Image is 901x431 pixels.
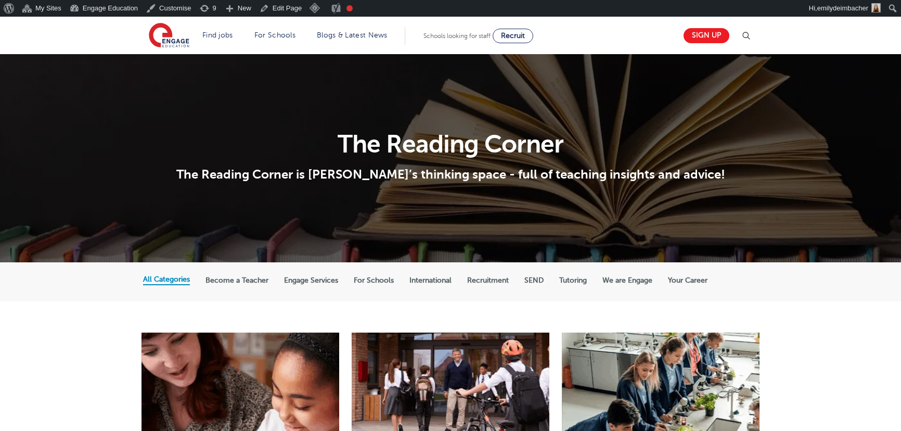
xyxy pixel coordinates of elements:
label: Tutoring [559,276,587,285]
a: For Schools [254,31,295,39]
h1: The Reading Corner [143,132,758,157]
label: International [409,276,452,285]
label: Your Career [668,276,707,285]
label: We are Engage [602,276,652,285]
label: SEND [524,276,544,285]
a: Recruit [493,29,533,43]
label: Recruitment [467,276,509,285]
label: Become a Teacher [205,276,268,285]
a: Sign up [684,28,729,43]
a: Find jobs [202,31,233,39]
div: Focus keyphrase not set [346,5,353,11]
a: Blogs & Latest News [317,31,388,39]
span: Recruit [501,32,525,40]
img: Engage Education [149,23,189,49]
span: Schools looking for staff [423,32,491,40]
p: The Reading Corner is [PERSON_NAME]’s thinking space - full of teaching insights and advice! [143,167,758,182]
label: For Schools [354,276,394,285]
label: Engage Services [284,276,338,285]
label: All Categories [143,275,190,284]
span: emilydeimbacher [817,4,868,12]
